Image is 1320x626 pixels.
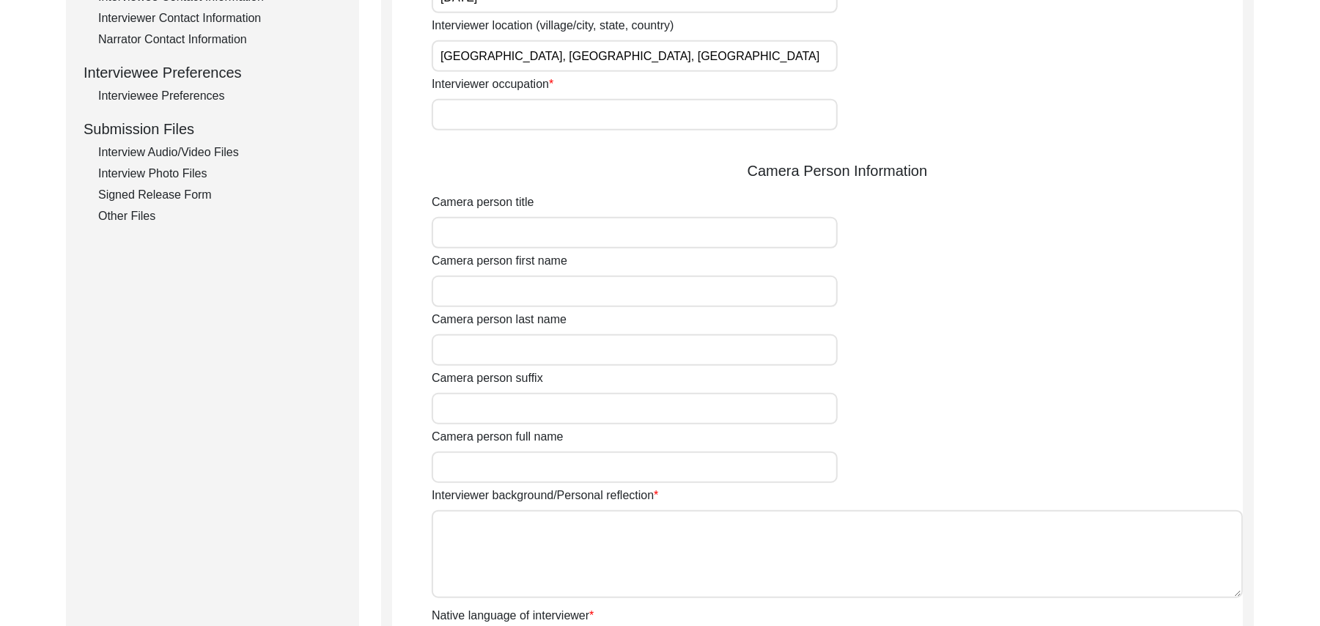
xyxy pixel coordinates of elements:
[432,607,594,625] label: Native language of interviewer
[98,186,342,204] div: Signed Release Form
[432,17,674,34] label: Interviewer location (village/city, state, country)
[432,160,1243,182] div: Camera Person Information
[432,369,543,387] label: Camera person suffix
[84,62,342,84] div: Interviewee Preferences
[432,487,659,504] label: Interviewer background/Personal reflection
[98,10,342,27] div: Interviewer Contact Information
[98,87,342,105] div: Interviewee Preferences
[432,311,567,328] label: Camera person last name
[98,207,342,225] div: Other Files
[432,252,567,270] label: Camera person first name
[432,76,553,93] label: Interviewer occupation
[98,165,342,183] div: Interview Photo Files
[98,144,342,161] div: Interview Audio/Video Files
[432,194,534,211] label: Camera person title
[98,31,342,48] div: Narrator Contact Information
[84,118,342,140] div: Submission Files
[432,428,564,446] label: Camera person full name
